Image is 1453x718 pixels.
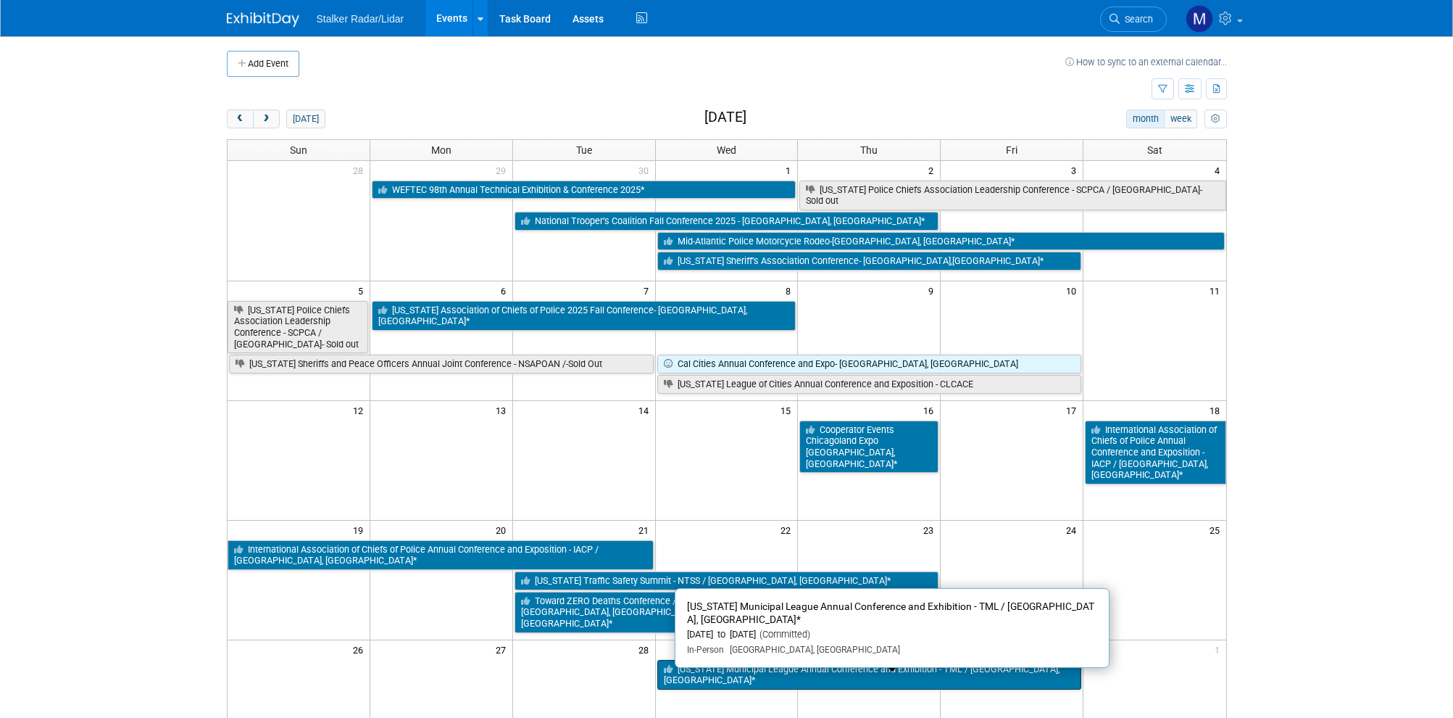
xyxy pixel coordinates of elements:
[687,645,724,655] span: In-Person
[637,401,655,419] span: 14
[642,281,655,300] span: 7
[637,161,655,179] span: 30
[779,401,797,419] span: 15
[499,281,512,300] span: 6
[922,401,940,419] span: 16
[494,401,512,419] span: 13
[1211,115,1220,124] i: Personalize Calendar
[515,212,939,231] a: National Trooper’s Coalition Fall Conference 2025 - [GEOGRAPHIC_DATA], [GEOGRAPHIC_DATA]*
[784,161,797,179] span: 1
[687,601,1094,626] span: [US_STATE] Municipal League Annual Conference and Exhibition - TML / [GEOGRAPHIC_DATA], [GEOGRAPH...
[351,161,370,179] span: 28
[1065,281,1083,300] span: 10
[1070,161,1083,179] span: 3
[1208,401,1226,419] span: 18
[1208,281,1226,300] span: 11
[227,110,254,128] button: prev
[657,375,1082,394] a: [US_STATE] League of Cities Annual Conference and Exposition - CLCACE
[351,640,370,659] span: 26
[927,281,940,300] span: 9
[717,144,736,156] span: Wed
[1065,57,1227,67] a: How to sync to an external calendar...
[227,51,299,77] button: Add Event
[637,521,655,539] span: 21
[1164,110,1197,128] button: week
[494,161,512,179] span: 29
[922,521,940,539] span: 23
[1100,7,1167,32] a: Search
[1065,401,1083,419] span: 17
[724,645,900,655] span: [GEOGRAPHIC_DATA], [GEOGRAPHIC_DATA]
[228,540,654,570] a: International Association of Chiefs of Police Annual Conference and Exposition - IACP / [GEOGRAPH...
[756,629,810,640] span: (Committed)
[1208,521,1226,539] span: 25
[657,355,1082,374] a: Cal Cities Annual Conference and Expo- [GEOGRAPHIC_DATA], [GEOGRAPHIC_DATA]
[227,12,299,27] img: ExhibitDay
[253,110,280,128] button: next
[1085,421,1225,485] a: International Association of Chiefs of Police Annual Conference and Exposition - IACP / [GEOGRAPH...
[1186,5,1213,33] img: Mark LaChapelle
[1213,640,1226,659] span: 1
[1120,14,1153,25] span: Search
[431,144,451,156] span: Mon
[494,640,512,659] span: 27
[515,592,796,633] a: Toward ZERO Deaths Conference / TZD - [GEOGRAPHIC_DATA], [GEOGRAPHIC_DATA], [GEOGRAPHIC_DATA]*
[657,232,1225,251] a: Mid-Atlantic Police Motorcycle Rodeo-[GEOGRAPHIC_DATA], [GEOGRAPHIC_DATA]*
[1006,144,1017,156] span: Fri
[351,521,370,539] span: 19
[704,110,746,125] h2: [DATE]
[1204,110,1226,128] button: myCustomButton
[657,252,1082,271] a: [US_STATE] Sheriff’s Association Conference- [GEOGRAPHIC_DATA],[GEOGRAPHIC_DATA]*
[799,421,938,474] a: Cooperator Events Chicagoland Expo [GEOGRAPHIC_DATA],[GEOGRAPHIC_DATA]*
[372,181,796,199] a: WEFTEC 98th Annual Technical Exhibition & Conference 2025*
[779,521,797,539] span: 22
[1065,521,1083,539] span: 24
[229,355,654,374] a: [US_STATE] Sheriffs and Peace Officers Annual Joint Conference - NSAPOAN /-Sold Out
[351,401,370,419] span: 12
[290,144,307,156] span: Sun
[927,161,940,179] span: 2
[1126,110,1165,128] button: month
[860,144,878,156] span: Thu
[372,301,796,331] a: [US_STATE] Association of Chiefs of Police 2025 Fall Conference- [GEOGRAPHIC_DATA], [GEOGRAPHIC_D...
[576,144,592,156] span: Tue
[228,301,368,354] a: [US_STATE] Police Chiefs Association Leadership Conference - SCPCA / [GEOGRAPHIC_DATA]- Sold out
[286,110,325,128] button: [DATE]
[784,281,797,300] span: 8
[317,13,404,25] span: Stalker Radar/Lidar
[799,181,1225,210] a: [US_STATE] Police Chiefs Association Leadership Conference - SCPCA / [GEOGRAPHIC_DATA]- Sold out
[1147,144,1162,156] span: Sat
[357,281,370,300] span: 5
[687,629,1097,641] div: [DATE] to [DATE]
[657,660,1082,690] a: [US_STATE] Municipal League Annual Conference and Exhibition - TML / [GEOGRAPHIC_DATA], [GEOGRAPH...
[494,521,512,539] span: 20
[1213,161,1226,179] span: 4
[515,571,939,590] a: [US_STATE] Traffic Safety Summit - NTSS / [GEOGRAPHIC_DATA], [GEOGRAPHIC_DATA]*
[637,640,655,659] span: 28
